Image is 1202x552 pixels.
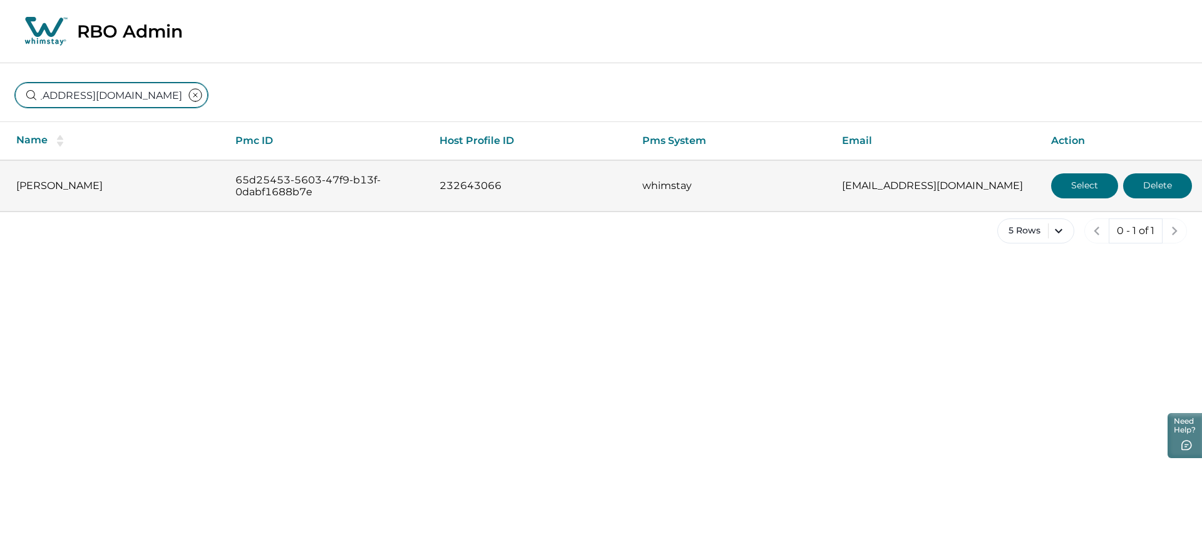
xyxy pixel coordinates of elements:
p: [EMAIL_ADDRESS][DOMAIN_NAME] [842,180,1031,192]
p: 65d25453-5603-47f9-b13f-0dabf1688b7e [235,174,419,198]
button: Select [1051,173,1118,198]
th: Host Profile ID [429,122,632,160]
button: next page [1162,218,1187,243]
th: Pms System [632,122,832,160]
button: Delete [1123,173,1192,198]
th: Action [1041,122,1202,160]
button: 0 - 1 of 1 [1109,218,1163,243]
p: RBO Admin [77,21,183,42]
p: 232643066 [439,180,622,192]
button: 5 Rows [997,218,1074,243]
button: sorting [48,135,73,147]
p: whimstay [642,180,822,192]
th: Email [832,122,1041,160]
th: Pmc ID [225,122,429,160]
p: 0 - 1 of 1 [1117,225,1154,237]
p: [PERSON_NAME] [16,180,215,192]
input: Search by pmc name [15,83,208,108]
button: previous page [1084,218,1109,243]
button: clear input [183,83,208,108]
